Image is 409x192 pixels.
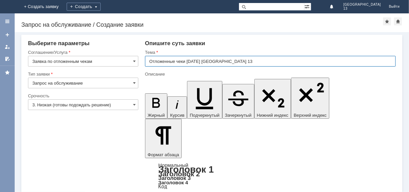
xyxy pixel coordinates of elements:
[167,96,187,119] button: Курсив
[222,84,254,119] button: Зачеркнутый
[225,113,252,118] span: Зачеркнутый
[2,54,13,64] a: Мои согласования
[2,29,13,40] a: Создать заявку
[148,113,165,118] span: Жирный
[343,3,381,7] span: [GEOGRAPHIC_DATA]
[145,119,182,158] button: Формат абзаца
[148,152,179,157] span: Формат абзаца
[67,3,101,11] div: Создать
[291,78,329,119] button: Верхний индекс
[145,40,205,46] span: Опишите суть заявки
[294,113,327,118] span: Верхний индекс
[190,113,219,118] span: Подчеркнутый
[158,170,200,178] a: Заголовок 2
[158,164,214,175] a: Заголовок 1
[158,162,188,168] a: Нормальный
[383,17,391,25] div: Добавить в избранное
[304,3,311,9] span: Расширенный поиск
[145,93,168,119] button: Жирный
[145,50,394,55] div: Тема
[343,7,381,11] span: 13
[28,72,137,76] div: Тип заявки
[28,50,137,55] div: Соглашение/Услуга
[158,180,188,185] a: Заголовок 4
[145,72,394,76] div: Описание
[254,79,291,119] button: Нижний индекс
[170,113,184,118] span: Курсив
[257,113,289,118] span: Нижний индекс
[158,184,167,190] a: Код
[145,163,396,189] div: Формат абзаца
[187,81,222,119] button: Подчеркнутый
[28,40,90,46] span: Выберите параметры
[394,17,402,25] div: Сделать домашней страницей
[158,175,191,181] a: Заголовок 3
[2,41,13,52] a: Мои заявки
[28,94,137,98] div: Срочность
[21,21,383,28] div: Запрос на обслуживание / Создание заявки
